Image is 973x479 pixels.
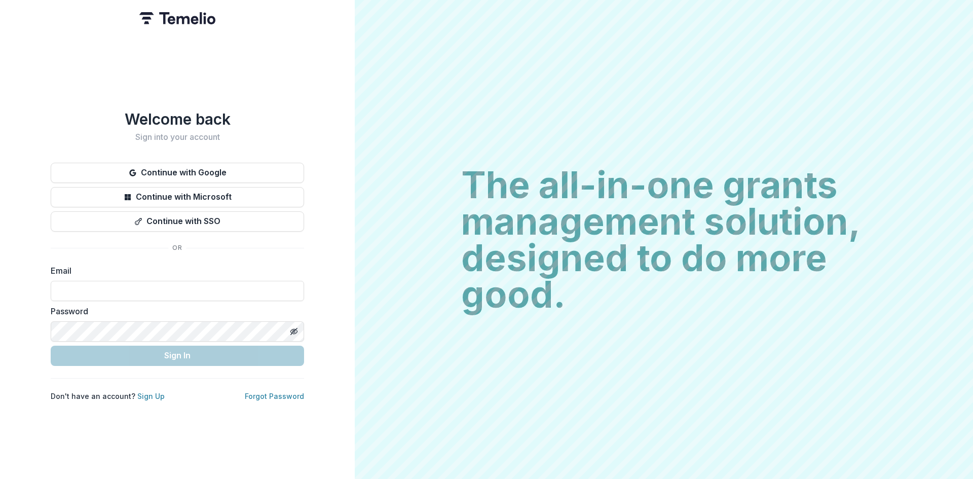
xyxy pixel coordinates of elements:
[51,132,304,142] h2: Sign into your account
[51,187,304,207] button: Continue with Microsoft
[245,392,304,400] a: Forgot Password
[137,392,165,400] a: Sign Up
[51,265,298,277] label: Email
[51,346,304,366] button: Sign In
[51,211,304,232] button: Continue with SSO
[51,391,165,401] p: Don't have an account?
[51,163,304,183] button: Continue with Google
[286,323,302,340] button: Toggle password visibility
[51,110,304,128] h1: Welcome back
[51,305,298,317] label: Password
[139,12,215,24] img: Temelio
